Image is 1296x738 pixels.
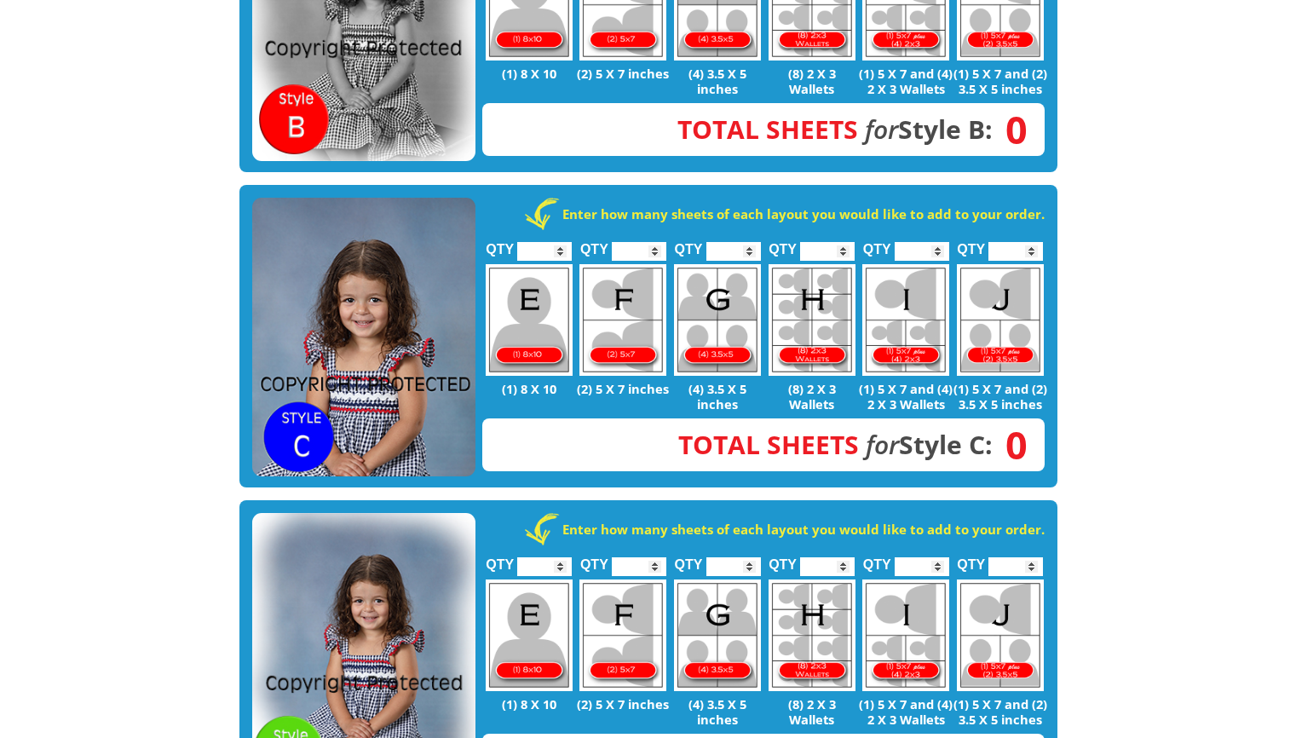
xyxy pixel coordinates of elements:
[993,435,1028,454] span: 0
[862,579,949,691] img: I
[675,223,703,265] label: QTY
[863,539,891,580] label: QTY
[769,223,797,265] label: QTY
[482,66,577,81] p: (1) 8 X 10
[953,696,1048,727] p: (1) 5 X 7 and (2) 3.5 X 5 inches
[863,223,891,265] label: QTY
[576,66,671,81] p: (2) 5 X 7 inches
[862,264,949,376] img: I
[576,381,671,396] p: (2) 5 X 7 inches
[993,120,1028,139] span: 0
[677,112,858,147] span: Total Sheets
[677,112,993,147] strong: Style B:
[957,539,985,580] label: QTY
[482,696,577,712] p: (1) 8 X 10
[957,579,1044,691] img: J
[769,579,855,691] img: H
[764,696,859,727] p: (8) 2 X 3 Wallets
[764,381,859,412] p: (8) 2 X 3 Wallets
[486,539,514,580] label: QTY
[957,223,985,265] label: QTY
[486,223,514,265] label: QTY
[865,112,898,147] em: for
[671,66,765,96] p: (4) 3.5 X 5 inches
[674,264,761,376] img: G
[579,579,666,691] img: F
[675,539,703,580] label: QTY
[579,264,666,376] img: F
[482,381,577,396] p: (1) 8 X 10
[953,381,1048,412] p: (1) 5 X 7 and (2) 3.5 X 5 inches
[580,223,608,265] label: QTY
[576,696,671,712] p: (2) 5 X 7 inches
[674,579,761,691] img: G
[562,521,1045,538] strong: Enter how many sheets of each layout you would like to add to your order.
[957,264,1044,376] img: J
[769,539,797,580] label: QTY
[859,381,953,412] p: (1) 5 X 7 and (4) 2 X 3 Wallets
[671,381,765,412] p: (4) 3.5 X 5 inches
[580,539,608,580] label: QTY
[252,198,475,477] img: STYLE C
[562,205,1045,222] strong: Enter how many sheets of each layout you would like to add to your order.
[859,66,953,96] p: (1) 5 X 7 and (4) 2 X 3 Wallets
[486,264,573,376] img: E
[859,696,953,727] p: (1) 5 X 7 and (4) 2 X 3 Wallets
[953,66,1048,96] p: (1) 5 X 7 and (2) 3.5 X 5 inches
[486,579,573,691] img: E
[769,264,855,376] img: H
[678,427,859,462] span: Total Sheets
[764,66,859,96] p: (8) 2 X 3 Wallets
[671,696,765,727] p: (4) 3.5 X 5 inches
[866,427,899,462] em: for
[678,427,993,462] strong: Style C:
